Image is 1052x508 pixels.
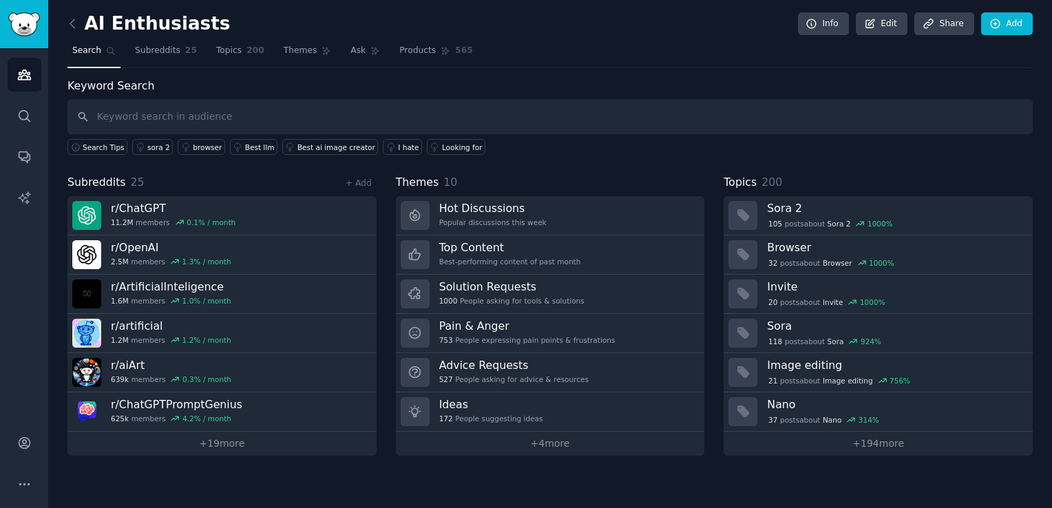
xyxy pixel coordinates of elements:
span: 625k [111,414,129,423]
a: + Add [346,178,372,188]
h3: Pain & Anger [439,319,616,333]
div: sora 2 [147,142,170,152]
a: Themes [279,40,337,68]
a: r/aiArt639kmembers0.3% / month [67,353,377,392]
img: artificial [72,319,101,348]
div: 0.3 % / month [182,374,231,384]
h3: Nano [767,397,1023,412]
a: r/ArtificialInteligence1.6Mmembers1.0% / month [67,275,377,314]
a: browser [178,139,225,155]
h3: Sora [767,319,1023,333]
h3: Advice Requests [439,358,589,372]
span: 1.2M [111,335,129,345]
a: Share [914,12,974,36]
span: 172 [439,414,453,423]
a: Sora 2105postsaboutSora 21000% [724,196,1033,235]
div: 1.3 % / month [182,257,231,266]
a: r/ChatGPTPromptGenius625kmembers4.2% / month [67,392,377,432]
div: 1000 % [869,258,894,268]
a: r/artificial1.2Mmembers1.2% / month [67,314,377,353]
span: 1000 [439,296,458,306]
span: 753 [439,335,453,345]
a: Ideas172People suggesting ideas [396,392,705,432]
div: I hate [398,142,419,152]
h2: AI Enthusiasts [67,13,230,35]
h3: r/ ChatGPT [111,201,235,215]
h3: Invite [767,279,1023,294]
div: People suggesting ideas [439,414,543,423]
span: Topics [216,45,242,57]
div: post s about [767,296,886,308]
span: Products [399,45,436,57]
a: r/ChatGPT11.2Mmembers0.1% / month [67,196,377,235]
div: People asking for advice & resources [439,374,589,384]
a: Info [798,12,849,36]
a: Invite20postsaboutInvite1000% [724,275,1033,314]
span: 1.6M [111,296,129,306]
a: Search [67,40,120,68]
h3: Solution Requests [439,279,585,294]
a: Best ai image creator [282,139,378,155]
a: Pain & Anger753People expressing pain points & frustrations [396,314,705,353]
h3: Browser [767,240,1023,255]
div: 1000 % [860,297,885,307]
div: Best ai image creator [297,142,375,152]
a: r/OpenAI2.5Mmembers1.3% / month [67,235,377,275]
div: post s about [767,335,882,348]
span: Sora [828,337,844,346]
div: members [111,296,231,306]
span: Nano [823,415,841,425]
div: Popular discussions this week [439,218,547,227]
div: post s about [767,414,880,426]
span: 639k [111,374,129,384]
a: Best llm [230,139,277,155]
div: 314 % [859,415,879,425]
label: Keyword Search [67,79,154,92]
span: Image editing [823,376,873,385]
span: 37 [768,415,777,425]
a: Products565 [394,40,477,68]
div: post s about [767,218,894,230]
span: 200 [246,45,264,57]
span: 105 [768,219,782,229]
a: Hot DiscussionsPopular discussions this week [396,196,705,235]
span: 20 [768,297,777,307]
span: 118 [768,337,782,346]
span: Browser [823,258,852,268]
a: Solution Requests1000People asking for tools & solutions [396,275,705,314]
img: aiArt [72,358,101,387]
h3: Hot Discussions [439,201,547,215]
img: GummySearch logo [8,12,40,36]
span: Subreddits [67,174,126,191]
h3: r/ OpenAI [111,240,231,255]
div: 756 % [890,376,910,385]
h3: r/ aiArt [111,358,231,372]
a: Top ContentBest-performing content of past month [396,235,705,275]
a: Advice Requests527People asking for advice & resources [396,353,705,392]
a: Topics200 [211,40,269,68]
input: Keyword search in audience [67,99,1033,134]
div: People asking for tools & solutions [439,296,585,306]
div: members [111,414,242,423]
div: People expressing pain points & frustrations [439,335,616,345]
h3: Top Content [439,240,581,255]
a: sora 2 [132,139,173,155]
span: Subreddits [135,45,180,57]
img: ArtificialInteligence [72,279,101,308]
span: Ask [350,45,366,57]
img: OpenAI [72,240,101,269]
div: 924 % [861,337,881,346]
div: 0.1 % / month [187,218,235,227]
span: Search [72,45,101,57]
div: browser [193,142,222,152]
span: Topics [724,174,757,191]
span: 10 [443,176,457,189]
div: 1000 % [867,219,893,229]
img: ChatGPT [72,201,101,230]
a: Subreddits25 [130,40,202,68]
h3: Ideas [439,397,543,412]
a: Sora118postsaboutSora924% [724,314,1033,353]
a: Nano37postsaboutNano314% [724,392,1033,432]
span: 25 [185,45,197,57]
span: 32 [768,258,777,268]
